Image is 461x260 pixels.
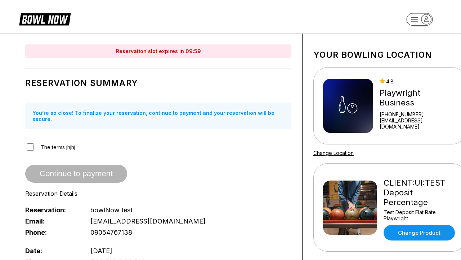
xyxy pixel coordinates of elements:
[25,217,79,225] span: Email:
[90,206,133,214] span: bowlNow test
[380,117,457,130] a: [EMAIL_ADDRESS][DOMAIN_NAME]
[380,88,457,108] div: Playwright Business
[384,209,457,221] div: Test Deposit Flat Rate Playwright
[25,206,79,214] span: Reservation:
[41,144,75,150] span: The terms jhjhj
[25,229,79,236] span: Phone:
[380,78,457,84] div: 4.8
[384,178,457,207] div: CLIENT:UI:TEST Deposit Percentage
[323,181,377,235] img: CLIENT:UI:TEST Deposit Percentage
[25,190,291,197] div: Reservation Details
[25,247,79,255] span: Date:
[323,79,373,133] img: Playwright Business
[90,217,206,225] span: [EMAIL_ADDRESS][DOMAIN_NAME]
[25,44,291,58] div: Reservation slot expires in 09:59
[25,78,291,88] h1: Reservation Summary
[380,111,457,117] div: [PHONE_NUMBER]
[90,229,132,236] span: 09054767138
[25,103,291,129] div: You’re so close! To finalize your reservation, continue to payment and your reservation will be s...
[384,225,455,240] a: Change Product
[90,247,112,255] span: [DATE]
[313,150,354,156] a: Change Location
